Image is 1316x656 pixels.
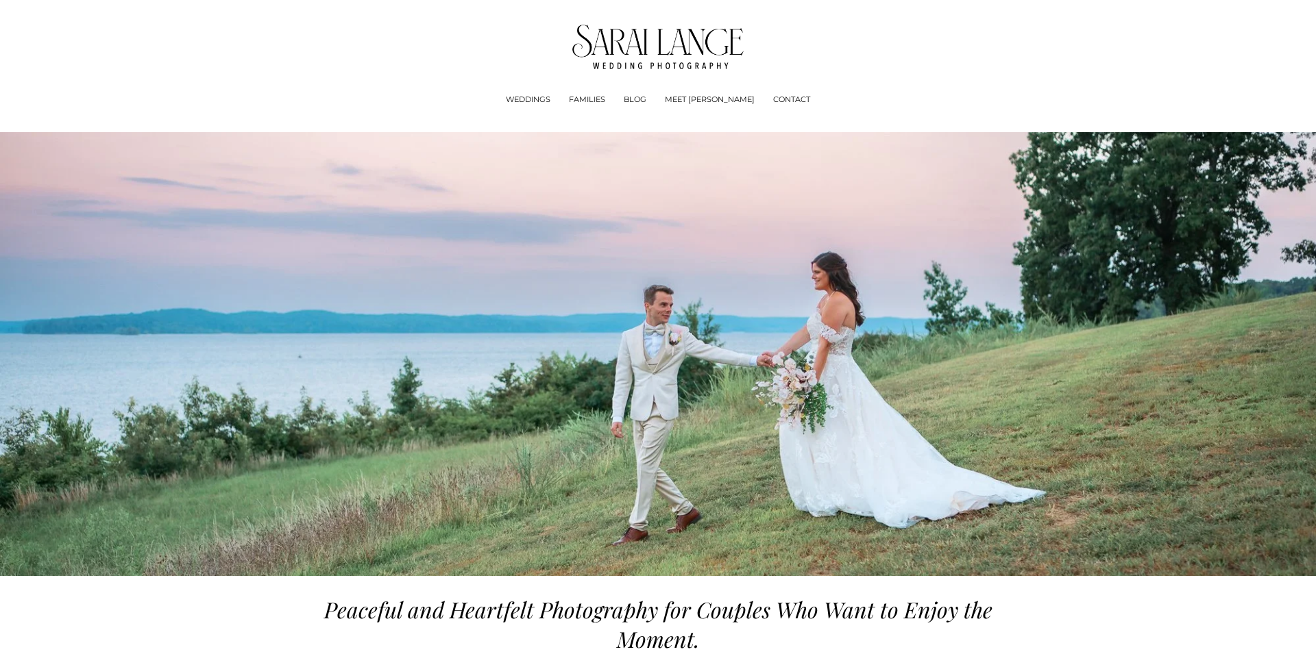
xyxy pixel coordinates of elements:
a: BLOG [624,93,646,107]
em: Peaceful and Heartfelt Photography for Couples Who Want to Enjoy the Moment. [324,594,998,653]
span: WEDDINGS [506,94,550,106]
a: MEET [PERSON_NAME] [665,93,755,107]
a: FAMILIES [569,93,605,107]
a: folder dropdown [506,93,550,107]
a: CONTACT [773,93,810,107]
img: Tennessee Wedding Photographer - Sarai Lange Photography [572,25,744,69]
